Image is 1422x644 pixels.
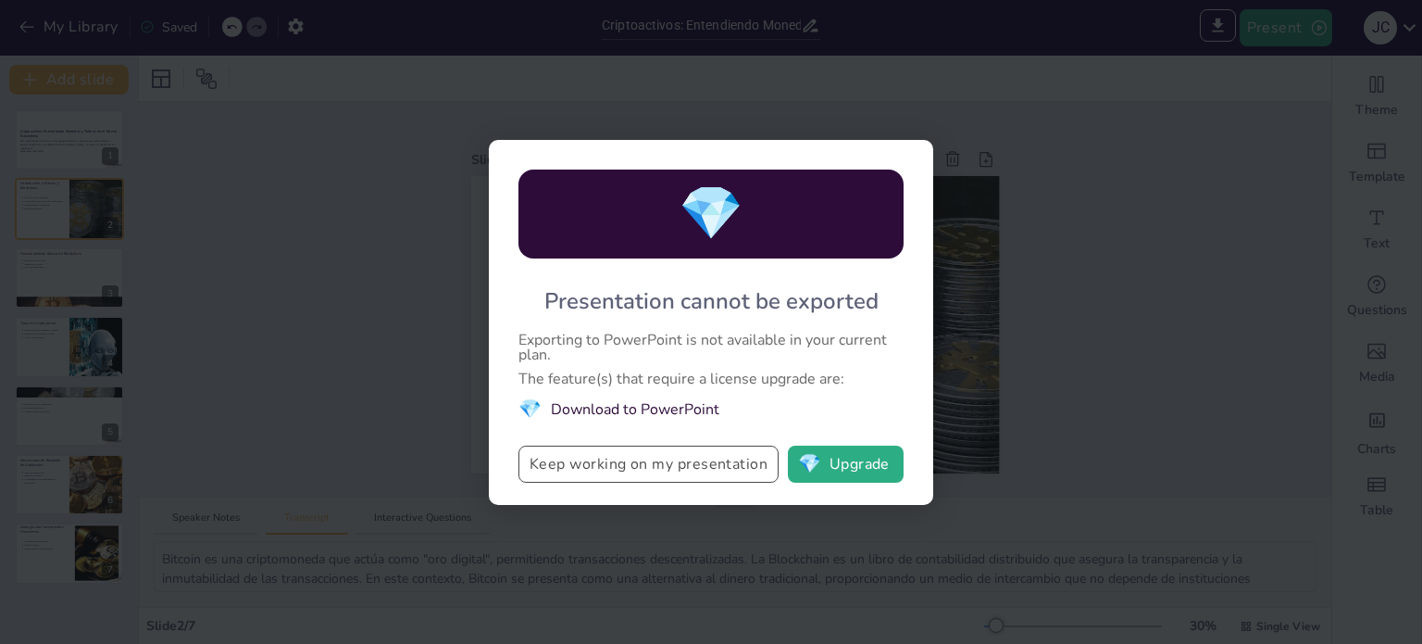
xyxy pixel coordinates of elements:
button: Keep working on my presentation [518,446,779,483]
span: diamond [679,175,743,253]
div: Exporting to PowerPoint is not available in your current plan. [518,333,904,362]
button: diamondUpgrade [788,446,904,483]
div: The feature(s) that require a license upgrade are: [518,372,904,386]
div: Presentation cannot be exported [544,284,879,318]
span: diamond [798,455,821,474]
span: diamond [518,396,542,423]
li: Download to PowerPoint [518,396,904,423]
